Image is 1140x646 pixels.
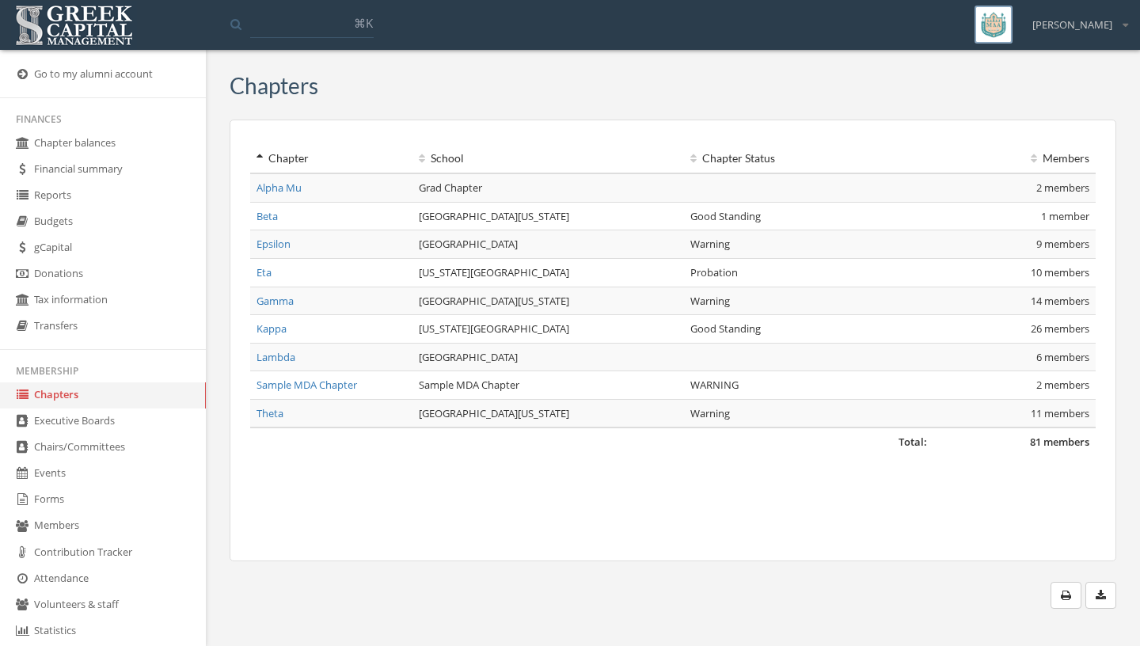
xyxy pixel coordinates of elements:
[1036,237,1089,251] span: 9 members
[684,202,933,230] td: Good Standing
[256,406,283,420] a: Theta
[256,150,406,166] div: Chapter
[256,265,272,279] a: Eta
[256,321,287,336] a: Kappa
[256,180,302,195] a: Alpha Mu
[1041,209,1089,223] span: 1 member
[1030,435,1089,449] span: 81 members
[256,237,291,251] a: Epsilon
[412,287,683,315] td: [GEOGRAPHIC_DATA][US_STATE]
[1031,321,1089,336] span: 26 members
[250,427,933,456] td: Total:
[940,150,1089,166] div: Members
[1036,378,1089,392] span: 2 members
[684,399,933,427] td: Warning
[412,173,683,202] td: Grad Chapter
[1036,350,1089,364] span: 6 members
[1031,265,1089,279] span: 10 members
[256,209,278,223] a: Beta
[412,230,683,259] td: [GEOGRAPHIC_DATA]
[1022,6,1128,32] div: [PERSON_NAME]
[230,74,318,98] h3: Chapters
[1031,406,1089,420] span: 11 members
[419,150,677,166] div: School
[1036,180,1089,195] span: 2 members
[1032,17,1112,32] span: [PERSON_NAME]
[412,371,683,400] td: Sample MDA Chapter
[684,371,933,400] td: WARNING
[412,343,683,371] td: [GEOGRAPHIC_DATA]
[412,315,683,344] td: [US_STATE][GEOGRAPHIC_DATA]
[684,315,933,344] td: Good Standing
[690,150,927,166] div: Chapter Status
[412,399,683,427] td: [GEOGRAPHIC_DATA][US_STATE]
[412,202,683,230] td: [GEOGRAPHIC_DATA][US_STATE]
[684,230,933,259] td: Warning
[256,350,295,364] a: Lambda
[684,258,933,287] td: Probation
[412,258,683,287] td: [US_STATE][GEOGRAPHIC_DATA]
[684,287,933,315] td: Warning
[1031,294,1089,308] span: 14 members
[354,15,373,31] span: ⌘K
[256,378,357,392] a: Sample MDA Chapter
[256,294,294,308] a: Gamma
